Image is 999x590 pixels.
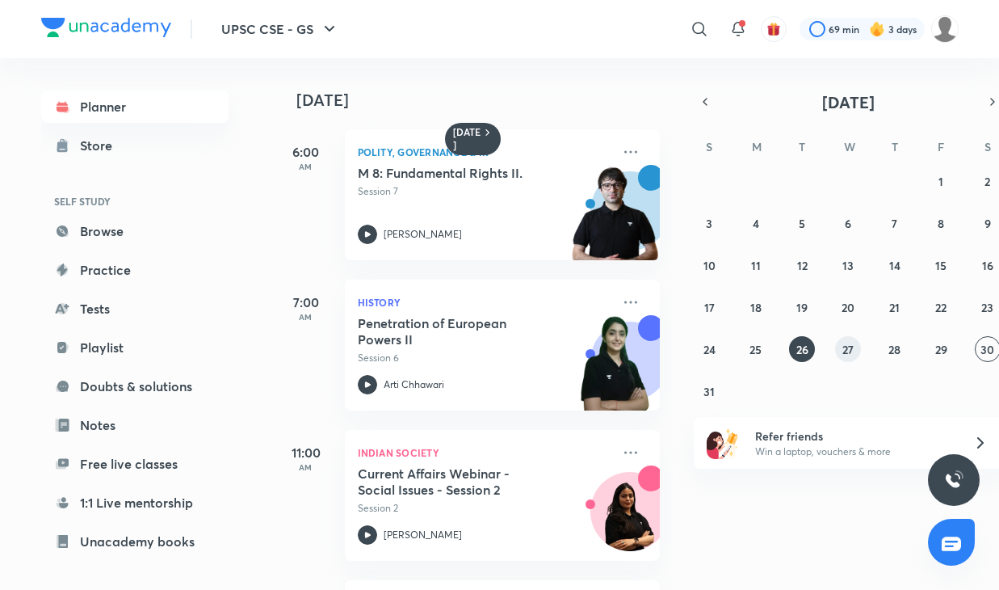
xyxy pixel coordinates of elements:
button: August 18, 2025 [743,294,769,320]
abbr: August 19, 2025 [796,300,808,315]
h4: [DATE] [296,91,676,110]
abbr: August 15, 2025 [935,258,947,273]
button: [DATE] [716,91,981,113]
button: UPSC CSE - GS [212,13,349,45]
abbr: August 28, 2025 [888,342,900,357]
button: August 19, 2025 [789,294,815,320]
button: August 14, 2025 [882,252,908,278]
abbr: August 16, 2025 [982,258,993,273]
abbr: August 8, 2025 [938,216,944,231]
button: August 25, 2025 [743,336,769,362]
p: Session 6 [358,351,611,365]
button: August 7, 2025 [882,210,908,236]
img: ttu [944,470,963,490]
abbr: August 24, 2025 [703,342,716,357]
a: Company Logo [41,18,171,41]
abbr: Saturday [984,139,991,154]
abbr: August 4, 2025 [753,216,759,231]
abbr: August 29, 2025 [935,342,947,357]
button: August 11, 2025 [743,252,769,278]
abbr: August 7, 2025 [892,216,897,231]
a: Unacademy books [41,525,229,558]
abbr: August 2, 2025 [984,174,990,189]
h5: Penetration of European Powers II [358,315,559,348]
a: Browse [41,215,229,247]
button: August 27, 2025 [835,336,861,362]
h6: SELF STUDY [41,188,229,215]
a: Planner [41,91,229,123]
abbr: August 25, 2025 [749,342,762,357]
p: Win a laptop, vouchers & more [755,445,954,459]
abbr: August 26, 2025 [796,342,808,357]
abbr: August 18, 2025 [750,300,762,315]
abbr: August 20, 2025 [842,300,854,315]
abbr: August 10, 2025 [703,258,716,273]
a: Tests [41,293,229,325]
img: unacademy [571,315,660,427]
button: August 24, 2025 [696,336,722,362]
button: August 8, 2025 [928,210,954,236]
h5: Current Affairs Webinar - Social Issues - Session 2 [358,466,559,498]
img: Company Logo [41,18,171,37]
p: Arti Chhawari [384,377,444,392]
img: referral [707,427,739,459]
abbr: August 17, 2025 [704,300,715,315]
abbr: August 6, 2025 [845,216,851,231]
p: [PERSON_NAME] [384,227,462,242]
abbr: Friday [938,139,944,154]
abbr: August 27, 2025 [842,342,854,357]
button: August 5, 2025 [789,210,815,236]
a: Practice [41,254,229,286]
h5: 11:00 [274,443,338,462]
h5: 6:00 [274,142,338,162]
abbr: August 5, 2025 [799,216,805,231]
img: unacademy [571,165,660,276]
a: Store [41,129,229,162]
abbr: Tuesday [799,139,805,154]
abbr: August 3, 2025 [706,216,712,231]
img: streak [869,21,885,37]
abbr: August 13, 2025 [842,258,854,273]
button: August 15, 2025 [928,252,954,278]
abbr: August 21, 2025 [889,300,900,315]
p: Session 7 [358,184,611,199]
h6: Refer friends [755,428,954,445]
button: August 26, 2025 [789,336,815,362]
button: August 13, 2025 [835,252,861,278]
h5: 7:00 [274,293,338,312]
p: AM [274,462,338,472]
abbr: August 11, 2025 [751,258,761,273]
h5: M 8: Fundamental Rights II. [358,165,559,181]
button: August 10, 2025 [696,252,722,278]
p: Session 2 [358,501,611,516]
abbr: Thursday [892,139,898,154]
button: August 4, 2025 [743,210,769,236]
abbr: August 30, 2025 [980,342,994,357]
button: August 22, 2025 [928,294,954,320]
abbr: August 14, 2025 [889,258,900,273]
abbr: August 31, 2025 [703,384,715,399]
p: AM [274,162,338,171]
abbr: Monday [752,139,762,154]
a: Playlist [41,331,229,364]
span: [DATE] [822,91,875,113]
button: August 1, 2025 [928,168,954,194]
abbr: August 22, 2025 [935,300,947,315]
button: August 12, 2025 [789,252,815,278]
p: Indian Society [358,443,611,462]
p: AM [274,312,338,322]
abbr: August 23, 2025 [981,300,993,315]
button: August 31, 2025 [696,378,722,404]
p: [PERSON_NAME] [384,528,462,542]
h6: [DATE] [453,126,481,152]
img: rudrani kavalreddy [931,15,959,43]
button: August 6, 2025 [835,210,861,236]
button: August 29, 2025 [928,336,954,362]
img: Avatar [591,481,669,558]
a: Free live classes [41,448,229,480]
abbr: August 12, 2025 [797,258,808,273]
button: August 28, 2025 [882,336,908,362]
button: August 3, 2025 [696,210,722,236]
a: Notes [41,409,229,441]
div: Store [80,136,122,155]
